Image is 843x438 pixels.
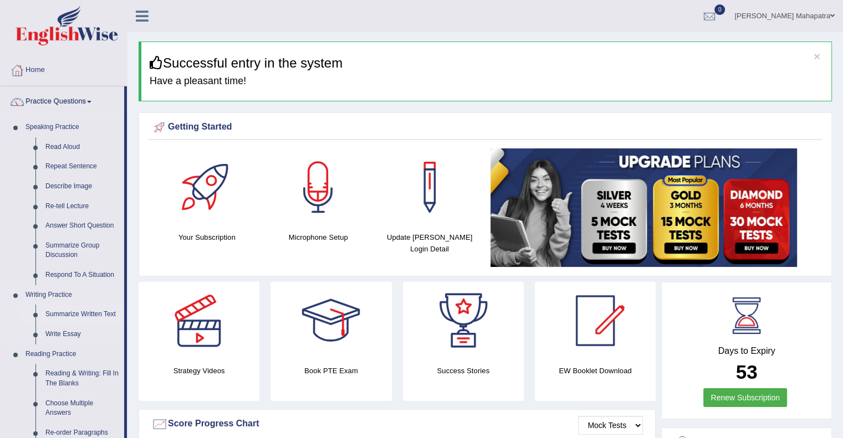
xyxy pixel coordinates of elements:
h4: Book PTE Exam [270,365,391,377]
img: small5.jpg [491,148,797,267]
div: Score Progress Chart [151,416,643,432]
h4: Have a pleasant time! [150,76,823,87]
a: Speaking Practice [21,117,124,137]
a: Summarize Group Discussion [40,236,124,265]
a: Repeat Sentence [40,157,124,177]
h3: Successful entry in the system [150,56,823,70]
div: Getting Started [151,119,819,136]
h4: EW Booklet Download [535,365,656,377]
a: Describe Image [40,177,124,197]
a: Writing Practice [21,285,124,305]
h4: Strategy Videos [139,365,259,377]
span: 0 [714,4,726,15]
button: × [814,50,820,62]
b: 53 [736,361,758,383]
h4: Days to Expiry [674,346,819,356]
a: Respond To A Situation [40,265,124,285]
a: Summarize Written Text [40,305,124,324]
h4: Microphone Setup [268,231,369,243]
a: Reading & Writing: Fill In The Blanks [40,364,124,393]
a: Answer Short Question [40,216,124,236]
h4: Update [PERSON_NAME] Login Detail [380,231,480,255]
a: Practice Questions [1,86,124,114]
a: Renew Subscription [703,388,787,407]
a: Choose Multiple Answers [40,394,124,423]
a: Write Essay [40,324,124,344]
h4: Your Subscription [157,231,257,243]
a: Reading Practice [21,344,124,364]
a: Re-tell Lecture [40,197,124,217]
a: Home [1,55,127,83]
h4: Success Stories [403,365,524,377]
a: Read Aloud [40,137,124,157]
